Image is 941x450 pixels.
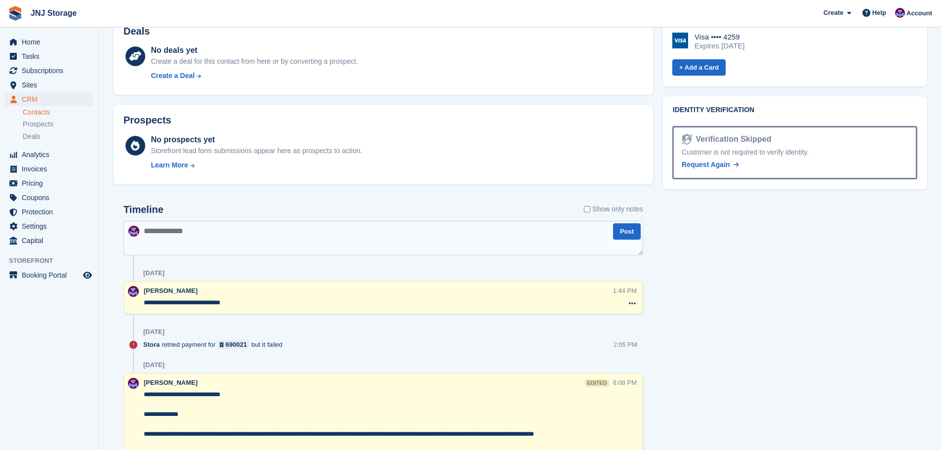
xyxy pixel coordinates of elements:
span: Deals [23,132,41,141]
div: 1:44 PM [613,286,637,295]
div: Storefront lead form submissions appear here as prospects to action. [151,146,362,156]
div: Create a Deal [151,71,195,81]
img: Visa Logo [672,33,688,48]
div: No prospects yet [151,134,362,146]
a: menu [5,176,93,190]
img: Jonathan Scrase [895,8,905,18]
span: Help [872,8,886,18]
a: + Add a Card [672,59,726,76]
div: Verification Skipped [692,133,772,145]
h2: Identity verification [673,106,917,114]
span: CRM [22,92,81,106]
span: Tasks [22,49,81,63]
span: Invoices [22,162,81,176]
img: Jonathan Scrase [128,378,139,389]
a: Learn More [151,160,362,170]
a: Prospects [23,119,93,129]
h2: Deals [123,26,150,37]
a: Contacts [23,108,93,117]
span: Stora [143,340,160,349]
a: menu [5,148,93,162]
span: Request Again [682,161,730,168]
a: menu [5,35,93,49]
a: Request Again [682,160,739,170]
span: Account [906,8,932,18]
a: menu [5,268,93,282]
div: No deals yet [151,44,358,56]
span: Analytics [22,148,81,162]
input: Show only notes [584,204,590,214]
img: stora-icon-8386f47178a22dfd0bd8f6a31ec36ba5ce8667c1dd55bd0f319d3a0aa187defe.svg [8,6,23,21]
div: Learn More [151,160,188,170]
span: Subscriptions [22,64,81,78]
div: 2:05 PM [614,340,637,349]
span: Booking Portal [22,268,81,282]
a: menu [5,219,93,233]
a: JNJ Storage [27,5,81,21]
span: Prospects [23,120,53,129]
span: [PERSON_NAME] [144,287,198,294]
div: Expires [DATE] [695,41,744,50]
a: 690021 [217,340,249,349]
h2: Timeline [123,204,164,215]
span: Home [22,35,81,49]
a: Deals [23,131,93,142]
a: Create a Deal [151,71,358,81]
div: Customer is not required to verify identity. [682,147,908,158]
span: Pricing [22,176,81,190]
a: Preview store [82,269,93,281]
label: Show only notes [584,204,643,214]
a: menu [5,234,93,247]
a: menu [5,64,93,78]
a: menu [5,92,93,106]
img: Jonathan Scrase [128,286,139,297]
div: [DATE] [143,361,164,369]
img: Jonathan Scrase [128,226,139,237]
div: [DATE] [143,269,164,277]
h2: Prospects [123,115,171,126]
a: menu [5,191,93,205]
span: Coupons [22,191,81,205]
div: [DATE] [143,328,164,336]
div: retried payment for but it failed [143,340,287,349]
span: Sites [22,78,81,92]
a: menu [5,78,93,92]
span: Settings [22,219,81,233]
div: 6:08 PM [613,378,637,387]
span: Storefront [9,256,98,266]
a: menu [5,205,93,219]
div: Visa •••• 4259 [695,33,744,41]
div: edited [585,379,609,387]
a: menu [5,162,93,176]
span: Create [823,8,843,18]
a: menu [5,49,93,63]
button: Post [613,223,641,240]
img: Identity Verification Ready [682,134,692,145]
span: Capital [22,234,81,247]
span: Protection [22,205,81,219]
div: Create a deal for this contact from here or by converting a prospect. [151,56,358,67]
div: 690021 [226,340,247,349]
span: [PERSON_NAME] [144,379,198,386]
